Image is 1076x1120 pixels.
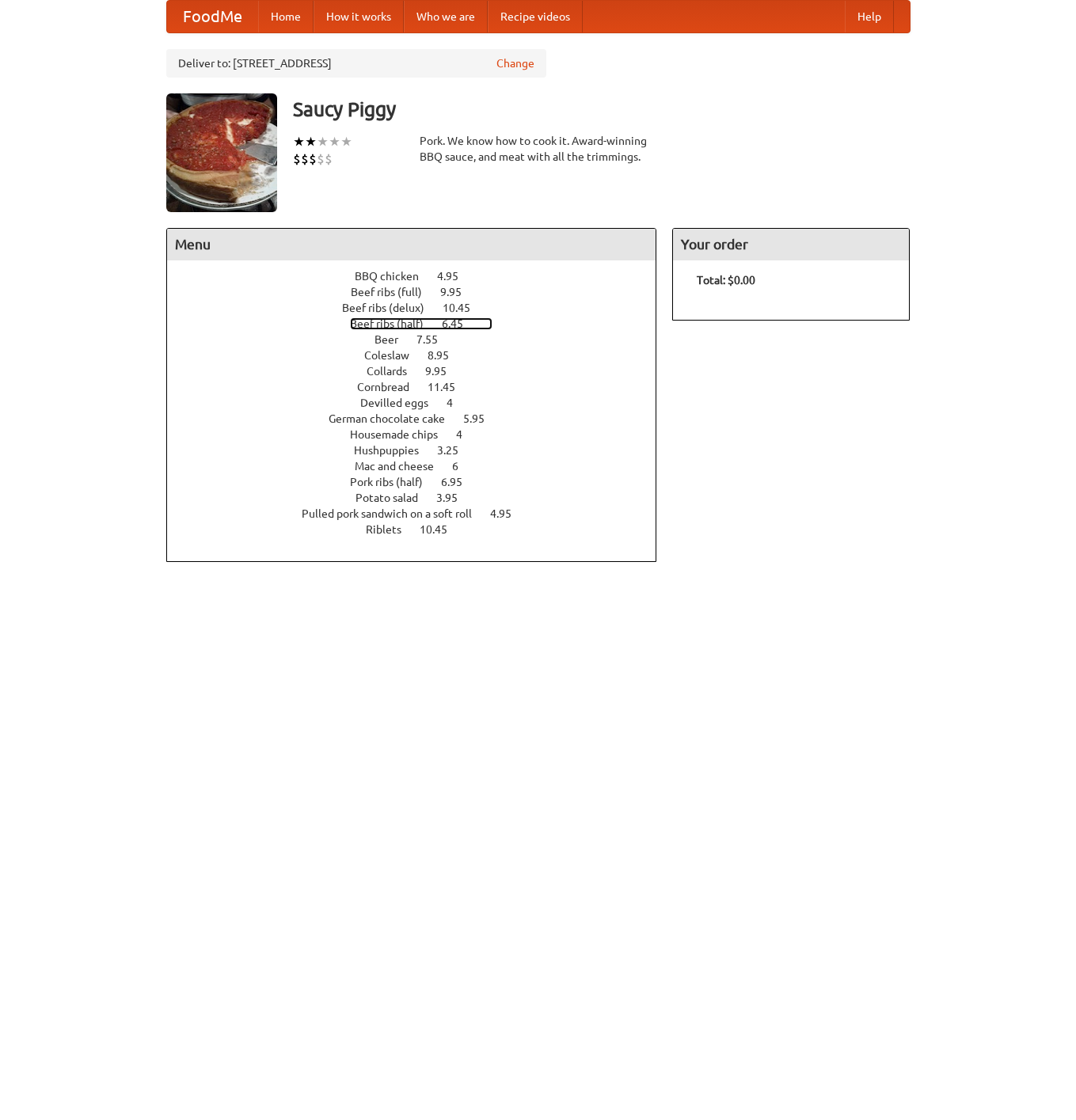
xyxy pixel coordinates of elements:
span: 7.55 [416,333,454,346]
a: FoodMe [167,1,258,32]
span: Beef ribs (half) [350,317,439,330]
a: Change [496,55,534,71]
span: 6 [452,460,474,473]
h4: Your order [673,229,909,260]
li: ★ [293,133,305,150]
li: $ [301,150,309,168]
a: Recipe videos [488,1,583,32]
span: BBQ chicken [355,270,435,283]
span: 4 [447,397,469,409]
a: Coleslaw 8.95 [364,349,478,362]
span: 6.95 [441,476,478,488]
a: Pulled pork sandwich on a soft roll 4.95 [302,507,541,520]
a: Cornbread 11.45 [357,381,485,393]
span: 11.45 [428,381,471,393]
a: Who we are [404,1,488,32]
a: Devilled eggs 4 [360,397,482,409]
li: ★ [340,133,352,150]
span: 4.95 [437,270,474,283]
a: BBQ chicken 4.95 [355,270,488,283]
span: 9.95 [425,365,462,378]
span: Beef ribs (delux) [342,302,440,314]
span: Pork ribs (half) [350,476,439,488]
img: angular.jpg [166,93,277,212]
span: Potato salad [355,492,434,504]
li: $ [309,150,317,168]
a: Collards 9.95 [367,365,476,378]
span: 9.95 [440,286,477,298]
div: Deliver to: [STREET_ADDRESS] [166,49,546,78]
span: 4 [456,428,478,441]
span: Cornbread [357,381,425,393]
h4: Menu [167,229,656,260]
li: $ [317,150,325,168]
a: Beef ribs (delux) 10.45 [342,302,500,314]
div: Pork. We know how to cook it. Award-winning BBQ sauce, and meat with all the trimmings. [420,133,657,165]
span: 3.95 [436,492,473,504]
span: Pulled pork sandwich on a soft roll [302,507,488,520]
a: Housemade chips 4 [350,428,492,441]
li: ★ [317,133,329,150]
a: Pork ribs (half) 6.95 [350,476,492,488]
span: German chocolate cake [329,412,461,425]
span: 4.95 [490,507,527,520]
li: ★ [329,133,340,150]
a: Potato salad 3.95 [355,492,487,504]
b: Total: $0.00 [697,274,755,287]
span: 8.95 [428,349,465,362]
span: 5.95 [463,412,500,425]
span: Housemade chips [350,428,454,441]
li: $ [293,150,301,168]
a: Beef ribs (full) 9.95 [351,286,491,298]
a: Beef ribs (half) 6.45 [350,317,492,330]
a: Hushpuppies 3.25 [354,444,488,457]
h3: Saucy Piggy [293,93,911,125]
a: Riblets 10.45 [366,523,477,536]
a: German chocolate cake 5.95 [329,412,514,425]
span: Coleslaw [364,349,425,362]
span: Riblets [366,523,417,536]
li: ★ [305,133,317,150]
a: Home [258,1,314,32]
li: $ [325,150,333,168]
span: Beer [375,333,414,346]
span: Devilled eggs [360,397,444,409]
a: Help [845,1,894,32]
span: 3.25 [437,444,474,457]
a: How it works [314,1,404,32]
span: 6.45 [442,317,479,330]
span: Collards [367,365,423,378]
span: Mac and cheese [355,460,450,473]
span: 10.45 [443,302,486,314]
span: 10.45 [420,523,463,536]
a: Beer 7.55 [375,333,467,346]
span: Hushpuppies [354,444,435,457]
span: Beef ribs (full) [351,286,438,298]
a: Mac and cheese 6 [355,460,488,473]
